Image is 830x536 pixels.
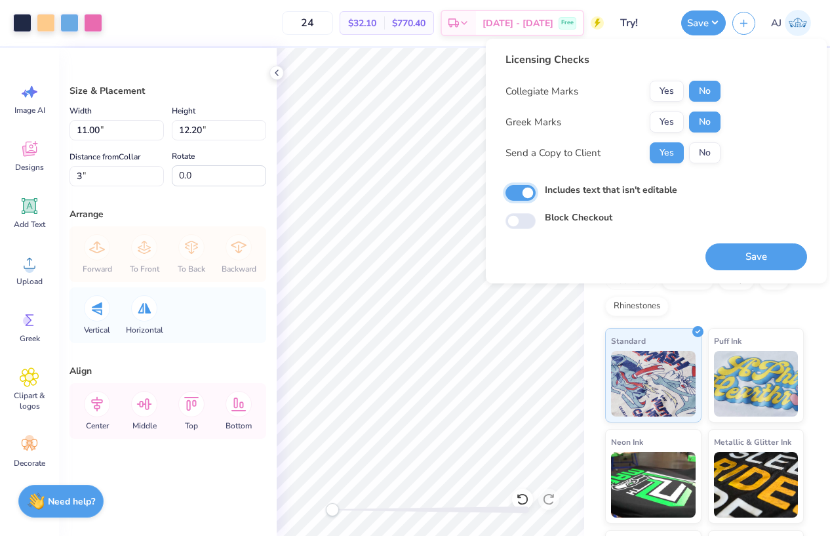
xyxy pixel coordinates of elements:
span: Clipart & logos [8,390,51,411]
img: Armiel John Calzada [785,10,811,36]
span: Decorate [14,458,45,468]
input: Untitled Design [610,10,675,36]
span: AJ [771,16,781,31]
span: Bottom [226,421,252,431]
span: Neon Ink [611,435,643,449]
div: Align [69,364,266,378]
div: Licensing Checks [505,52,721,68]
a: AJ [765,10,817,36]
img: Neon Ink [611,452,696,518]
span: Image AI [14,105,45,115]
div: Greek Marks [505,115,561,130]
input: – – [282,11,333,35]
div: Size & Placement [69,84,266,98]
div: Arrange [69,207,266,221]
button: Save [681,10,726,35]
label: Width [69,103,92,119]
strong: Need help? [48,495,95,508]
span: Standard [611,334,646,348]
label: Rotate [172,148,195,164]
img: Standard [611,351,696,417]
label: Distance from Collar [69,149,140,165]
button: Save [705,243,807,270]
span: [DATE] - [DATE] [483,16,553,30]
span: $770.40 [392,16,425,30]
button: No [689,81,721,102]
div: Collegiate Marks [505,84,578,99]
span: Metallic & Glitter Ink [714,435,791,449]
label: Height [172,103,195,119]
button: Yes [650,81,684,102]
button: Yes [650,112,684,133]
label: Block Checkout [545,211,612,224]
span: Greek [20,333,40,344]
span: $32.10 [348,16,376,30]
button: Yes [650,142,684,163]
span: Add Text [14,219,45,230]
span: Designs [15,162,44,173]
span: Horizontal [126,325,163,335]
span: Free [561,18,574,28]
span: Center [86,421,109,431]
div: Send a Copy to Client [505,146,601,161]
img: Metallic & Glitter Ink [714,452,799,518]
span: Upload [16,276,43,287]
button: No [689,112,721,133]
button: No [689,142,721,163]
div: Accessibility label [326,503,339,516]
span: Top [185,421,198,431]
span: Middle [132,421,157,431]
label: Includes text that isn't editable [545,183,677,197]
div: Rhinestones [605,297,669,316]
span: Puff Ink [714,334,741,348]
img: Puff Ink [714,351,799,417]
span: Vertical [84,325,110,335]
